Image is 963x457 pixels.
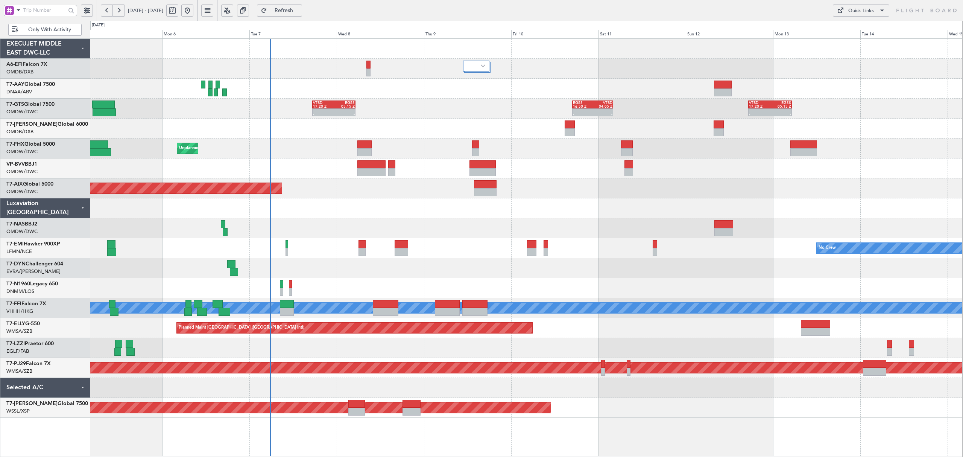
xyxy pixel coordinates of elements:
a: T7-LZZIPraetor 600 [6,341,54,346]
span: T7-ELLY [6,321,25,326]
a: WMSA/SZB [6,328,32,335]
div: - [749,113,770,116]
div: Sun 5 [75,30,162,39]
a: OMDB/DXB [6,69,33,75]
a: T7-[PERSON_NAME]Global 7500 [6,401,88,406]
span: Refresh [269,8,299,13]
a: T7-NASBBJ2 [6,221,37,227]
a: OMDW/DWC [6,148,38,155]
span: T7-[PERSON_NAME] [6,401,58,406]
div: EGSS [334,101,355,105]
span: T7-EMI [6,241,24,247]
div: 17:20 Z [313,105,334,108]
div: Tue 14 [860,30,948,39]
span: T7-N1960 [6,281,30,286]
a: WSSL/XSP [6,408,30,414]
a: VP-BVVBBJ1 [6,161,37,167]
button: Refresh [257,5,302,17]
div: Unplanned Maint [GEOGRAPHIC_DATA] (Al Maktoum Intl) [179,143,290,154]
a: EVRA/[PERSON_NAME] [6,268,61,275]
div: Quick Links [848,7,874,15]
span: T7-FHX [6,142,24,147]
button: Only With Activity [8,24,82,36]
a: LFMN/NCE [6,248,32,255]
a: T7-N1960Legacy 650 [6,281,58,286]
div: - [313,113,334,116]
div: Fri 10 [511,30,598,39]
a: VHHH/HKG [6,308,33,315]
a: OMDB/DXB [6,128,33,135]
div: VTBD [592,101,612,105]
a: T7-AAYGlobal 7500 [6,82,55,87]
div: 16:50 Z [573,105,593,108]
a: DNAA/ABV [6,88,32,95]
span: T7-AIX [6,181,23,187]
div: Wed 8 [337,30,424,39]
span: VP-BVV [6,161,25,167]
span: T7-FFI [6,301,21,306]
span: Only With Activity [20,27,79,32]
div: 05:15 Z [334,105,355,108]
button: Quick Links [833,5,889,17]
div: 17:20 Z [749,105,770,108]
div: 05:15 Z [770,105,791,108]
a: OMDW/DWC [6,108,38,115]
div: VTBD [313,101,334,105]
span: T7-NAS [6,221,25,227]
a: T7-FFIFalcon 7X [6,301,46,306]
div: [DATE] [92,22,105,29]
a: T7-ELLYG-550 [6,321,40,326]
div: Tue 7 [249,30,337,39]
span: T7-[PERSON_NAME] [6,122,58,127]
a: OMDW/DWC [6,188,38,195]
span: [DATE] - [DATE] [128,7,163,14]
a: OMDW/DWC [6,168,38,175]
a: OMDW/DWC [6,228,38,235]
span: T7-AAY [6,82,24,87]
input: Trip Number [23,5,66,16]
a: T7-FHXGlobal 5000 [6,142,55,147]
span: T7-DYN [6,261,26,267]
a: EGLF/FAB [6,348,29,355]
div: EGSS [573,101,593,105]
div: EGSS [770,101,791,105]
span: A6-EFI [6,62,23,67]
div: - [334,113,355,116]
div: No Crew [819,242,836,254]
div: Thu 9 [424,30,511,39]
a: A6-EFIFalcon 7X [6,62,47,67]
div: VTBD [749,101,770,105]
a: T7-PJ29Falcon 7X [6,361,51,366]
a: DNMM/LOS [6,288,34,295]
div: Sun 12 [686,30,773,39]
div: 04:05 Z [592,105,612,108]
a: T7-[PERSON_NAME]Global 6000 [6,122,88,127]
a: T7-DYNChallenger 604 [6,261,63,267]
div: - [592,113,612,116]
a: WMSA/SZB [6,368,32,375]
div: Mon 6 [162,30,249,39]
div: Mon 13 [773,30,860,39]
div: - [770,113,791,116]
a: T7-AIXGlobal 5000 [6,181,53,187]
a: T7-EMIHawker 900XP [6,241,60,247]
span: T7-PJ29 [6,361,26,366]
span: T7-LZZI [6,341,25,346]
img: arrow-gray.svg [481,64,485,67]
div: Sat 11 [598,30,686,39]
a: T7-GTSGlobal 7500 [6,102,55,107]
div: - [573,113,593,116]
div: Planned Maint [GEOGRAPHIC_DATA] ([GEOGRAPHIC_DATA] Intl) [179,322,304,334]
span: T7-GTS [6,102,24,107]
